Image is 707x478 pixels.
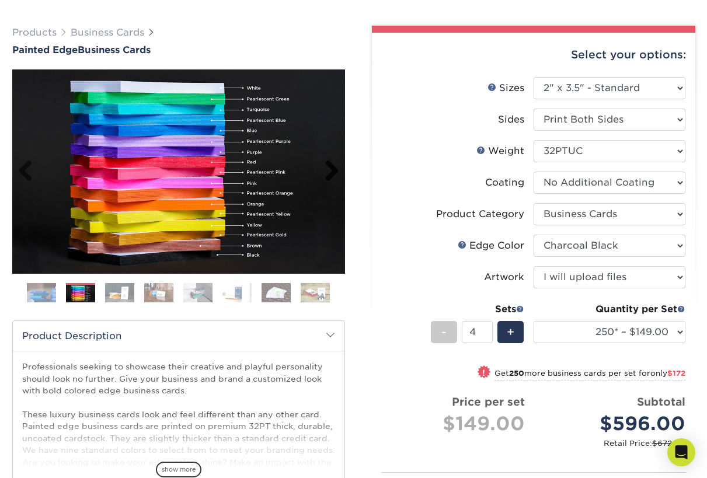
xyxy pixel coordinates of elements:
[534,302,685,316] div: Quantity per Set
[27,278,56,308] img: Business Cards 01
[183,282,213,303] img: Business Cards 05
[12,69,345,274] img: Painted Edge 02
[494,369,685,381] small: Get more business cards per set for
[542,410,685,438] div: $596.00
[441,323,447,341] span: -
[650,369,685,378] span: only
[12,44,345,55] h1: Business Cards
[222,282,252,303] img: Business Cards 06
[262,282,291,303] img: Business Cards 07
[482,367,485,379] span: !
[12,44,78,55] span: Painted Edge
[144,282,173,303] img: Business Cards 04
[66,285,95,303] img: Business Cards 02
[485,176,524,190] div: Coating
[391,438,685,449] small: Retail Price:
[509,369,524,378] strong: 250
[476,144,524,158] div: Weight
[652,439,685,448] span: $672.00
[498,113,524,127] div: Sides
[156,462,201,477] span: show more
[431,302,524,316] div: Sets
[381,33,686,77] div: Select your options:
[667,438,695,466] div: Open Intercom Messenger
[484,270,524,284] div: Artwork
[71,27,144,38] a: Business Cards
[487,81,524,95] div: Sizes
[301,282,330,303] img: Business Cards 08
[452,395,525,408] strong: Price per set
[637,395,685,408] strong: Subtotal
[13,321,344,351] h2: Product Description
[458,239,524,253] div: Edge Color
[667,369,685,378] span: $172
[105,282,134,303] img: Business Cards 03
[507,323,514,341] span: +
[12,44,345,55] a: Painted EdgeBusiness Cards
[391,410,525,438] div: $149.00
[436,207,524,221] div: Product Category
[12,27,57,38] a: Products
